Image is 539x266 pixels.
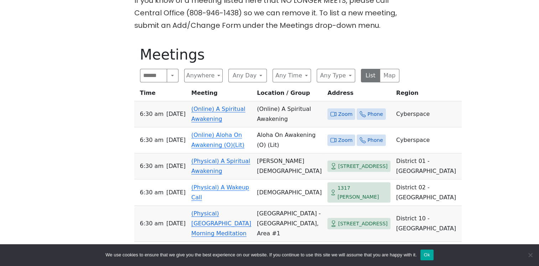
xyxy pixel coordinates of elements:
span: We use cookies to ensure that we give you the best experience on our website. If you continue to ... [105,251,416,259]
span: Zoom [338,110,352,119]
span: [DATE] [166,161,186,171]
span: Zoom [338,136,352,145]
h1: Meetings [140,46,399,63]
button: Anywhere [184,69,223,82]
span: [DATE] [166,188,186,198]
button: Any Day [228,69,267,82]
button: Any Time [273,69,311,82]
td: District 02 - [GEOGRAPHIC_DATA] [393,179,462,206]
td: Cyberspace [393,127,462,153]
span: [STREET_ADDRESS] [338,219,388,228]
a: (Online) Aloha On Awakening (O)(Lit) [191,132,244,148]
span: 6:30 AM [140,109,164,119]
a: (Physical) A Wakeup Call [191,184,249,201]
button: Search [167,69,178,82]
button: Map [380,69,399,82]
td: Aloha On Awakening (O) (Lit) [254,127,325,153]
span: [DATE] [166,109,186,119]
a: (Physical) [GEOGRAPHIC_DATA] Morning Meditation [191,210,251,237]
a: (Online) A Spiritual Awakening [191,106,245,122]
th: Location / Group [254,88,325,101]
span: 6:30 AM [140,219,164,229]
th: Meeting [188,88,254,101]
input: Search [140,69,167,82]
th: Address [325,88,393,101]
td: [DEMOGRAPHIC_DATA] [254,179,325,206]
button: Any Type [317,69,355,82]
span: Phone [367,110,383,119]
span: 6:30 AM [140,135,164,145]
td: District 01 - [GEOGRAPHIC_DATA] [393,153,462,179]
span: 6:30 AM [140,188,164,198]
td: [GEOGRAPHIC_DATA] - [GEOGRAPHIC_DATA], Area #1 [254,206,325,242]
span: [STREET_ADDRESS] [338,162,388,171]
td: Cyberspace [393,101,462,127]
span: Phone [367,136,383,145]
button: List [361,69,380,82]
span: 1317 [PERSON_NAME] [337,184,388,201]
td: [PERSON_NAME][DEMOGRAPHIC_DATA] [254,153,325,179]
td: (Online) A Spiritual Awakening [254,101,325,127]
span: No [527,251,534,259]
th: Time [134,88,189,101]
span: [DATE] [166,219,186,229]
span: [DATE] [166,135,186,145]
span: 6:30 AM [140,161,164,171]
a: (Physical) A Spiritual Awakening [191,158,250,174]
th: Region [393,88,462,101]
td: District 10 - [GEOGRAPHIC_DATA] [393,206,462,242]
button: Ok [420,250,434,260]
